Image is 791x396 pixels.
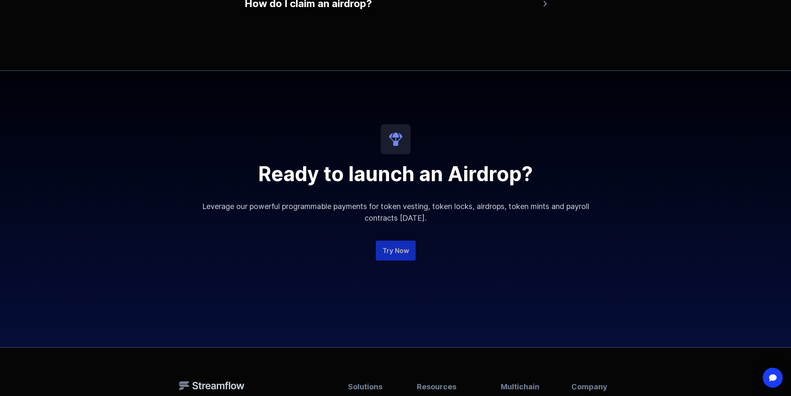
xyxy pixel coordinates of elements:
p: Company [571,381,612,392]
a: Try Now [376,241,416,261]
p: Leverage our powerful programmable payments for token vesting, token locks, airdrops, token mints... [196,201,595,224]
h2: Ready to launch an Airdrop? [196,164,595,184]
img: Streamflow Logo [179,381,245,390]
div: Open Intercom Messenger [763,368,783,388]
img: icon [381,124,411,154]
p: Resources [417,381,468,392]
p: Multichain [501,381,539,392]
p: Solutions [348,381,385,392]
